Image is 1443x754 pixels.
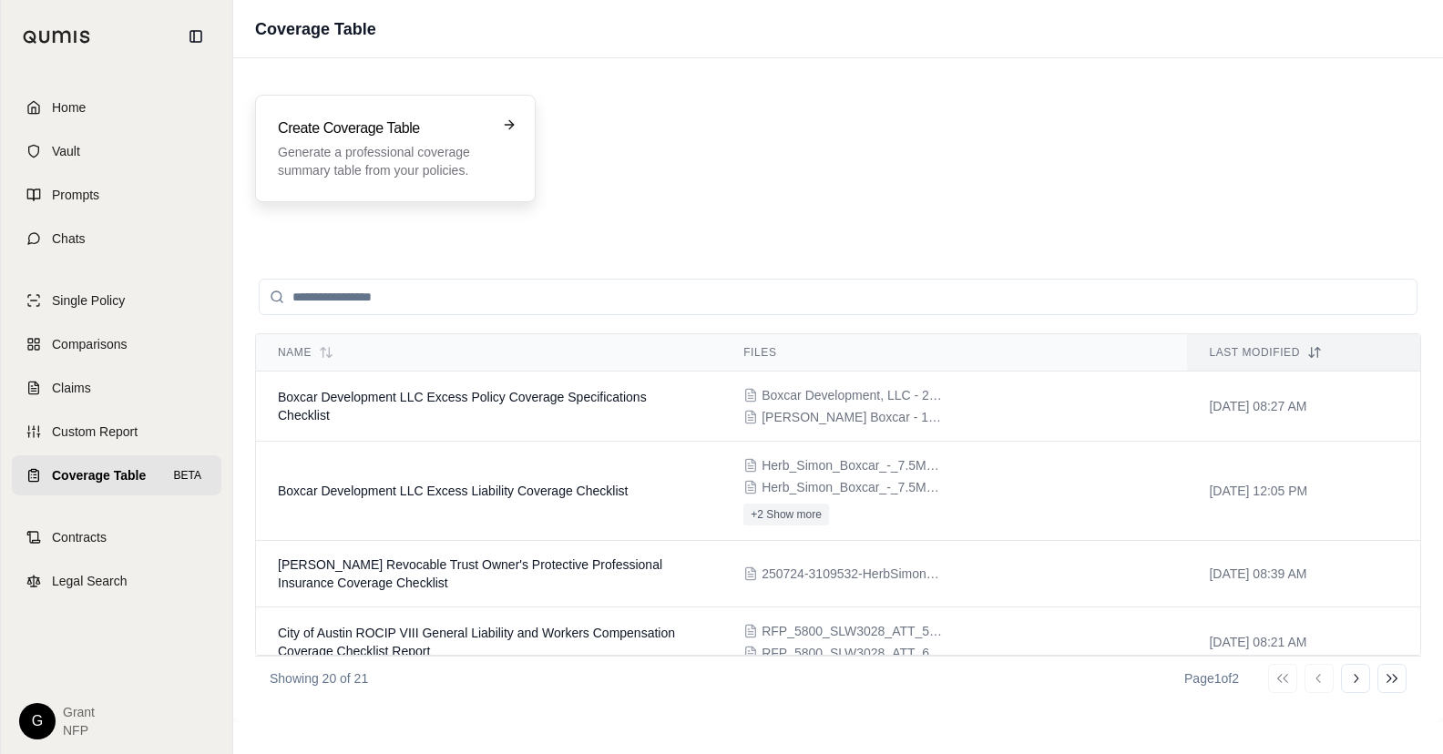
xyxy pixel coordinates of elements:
span: City of Austin ROCIP VIII General Liability and Workers Compensation Coverage Checklist Report [278,626,675,658]
a: Coverage TableBETA [12,455,221,495]
span: Herb Simon Boxcar - 12.5M po 25M xs 25M Quote - Berkley.pdf [762,408,944,426]
a: Comparisons [12,324,221,364]
span: 250724-3109532-HerbSimonRevocableTrust-P-QTE-V4.pdf [762,565,944,583]
div: Name [278,345,700,360]
th: Files [721,334,1187,372]
span: RFP_5800_SLW3028_ATT_5_v1.pdf [762,622,944,640]
button: Collapse sidebar [181,22,210,51]
a: Home [12,87,221,127]
span: RFP_5800_SLW3028_ATT_6_v1.pdf [762,644,944,662]
img: Qumis Logo [23,30,91,44]
span: Boxcar Development LLC Excess Policy Coverage Specifications Checklist [278,390,647,423]
span: BETA [169,466,207,484]
span: Herb Simon Revocable Trust Owner's Protective Professional Insurance Coverage Checklist [278,557,662,590]
span: Prompts [52,186,99,204]
td: [DATE] 08:21 AM [1187,607,1420,678]
p: Showing 20 of 21 [270,669,368,688]
button: +2 Show more [743,504,829,525]
div: Page 1 of 2 [1184,669,1239,688]
span: Herb_Simon_Boxcar_-_7.5M_po_15M_xs_10M_Quote_-_Emerald.pdf [762,456,944,474]
span: Single Policy [52,291,125,310]
a: Legal Search [12,561,221,601]
span: Boxcar Development, LLC - 2025 12.5M po 25M xs 25M Quote.pdf [762,386,944,404]
span: NFP [63,721,95,739]
span: Home [52,98,86,117]
span: Legal Search [52,572,128,590]
a: Contracts [12,517,221,557]
a: Custom Report [12,412,221,452]
a: Vault [12,131,221,171]
a: Chats [12,219,221,259]
span: Contracts [52,528,107,546]
span: Herb_Simon_Boxcar_-_7.5M_po_15M_xs_10M_Quote_-_Vantage.pdf [762,478,944,496]
p: Generate a professional coverage summary table from your policies. [278,143,487,179]
h3: Create Coverage Table [278,117,487,139]
td: [DATE] 12:05 PM [1187,442,1420,541]
a: Single Policy [12,280,221,321]
a: Claims [12,368,221,408]
a: Prompts [12,175,221,215]
span: Custom Report [52,423,138,441]
span: Boxcar Development LLC Excess Liability Coverage Checklist [278,484,628,498]
span: Chats [52,229,86,248]
td: [DATE] 08:27 AM [1187,372,1420,442]
h1: Coverage Table [255,16,376,42]
span: Vault [52,142,80,160]
td: [DATE] 08:39 AM [1187,541,1420,607]
span: Grant [63,703,95,721]
div: G [19,703,56,739]
div: Last modified [1209,345,1398,360]
span: Claims [52,379,91,397]
span: Comparisons [52,335,127,353]
span: Coverage Table [52,466,146,484]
